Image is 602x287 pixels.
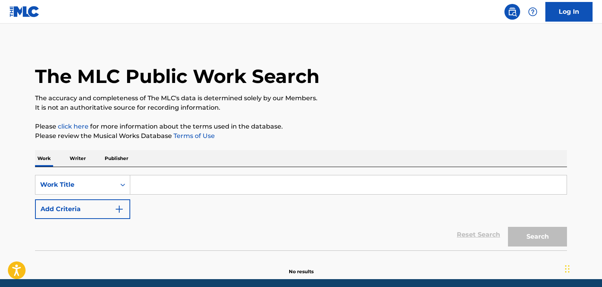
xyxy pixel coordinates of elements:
a: click here [58,123,89,130]
p: Publisher [102,150,131,167]
a: Terms of Use [172,132,215,140]
img: MLC Logo [9,6,40,17]
h1: The MLC Public Work Search [35,64,319,88]
p: Please for more information about the terms used in the database. [35,122,567,131]
p: Work [35,150,53,167]
img: help [528,7,537,17]
form: Search Form [35,175,567,250]
div: Work Title [40,180,111,189]
p: Writer [67,150,88,167]
img: search [508,7,517,17]
p: No results [289,259,314,275]
p: Please review the Musical Works Database [35,131,567,141]
img: 9d2ae6d4665cec9f34b9.svg [114,204,124,214]
div: Drag [565,257,570,281]
a: Public Search [504,4,520,20]
a: Log In [545,2,593,22]
p: The accuracy and completeness of The MLC's data is determined solely by our Members. [35,94,567,103]
iframe: Chat Widget [563,249,602,287]
p: It is not an authoritative source for recording information. [35,103,567,112]
button: Add Criteria [35,199,130,219]
div: Help [525,4,541,20]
